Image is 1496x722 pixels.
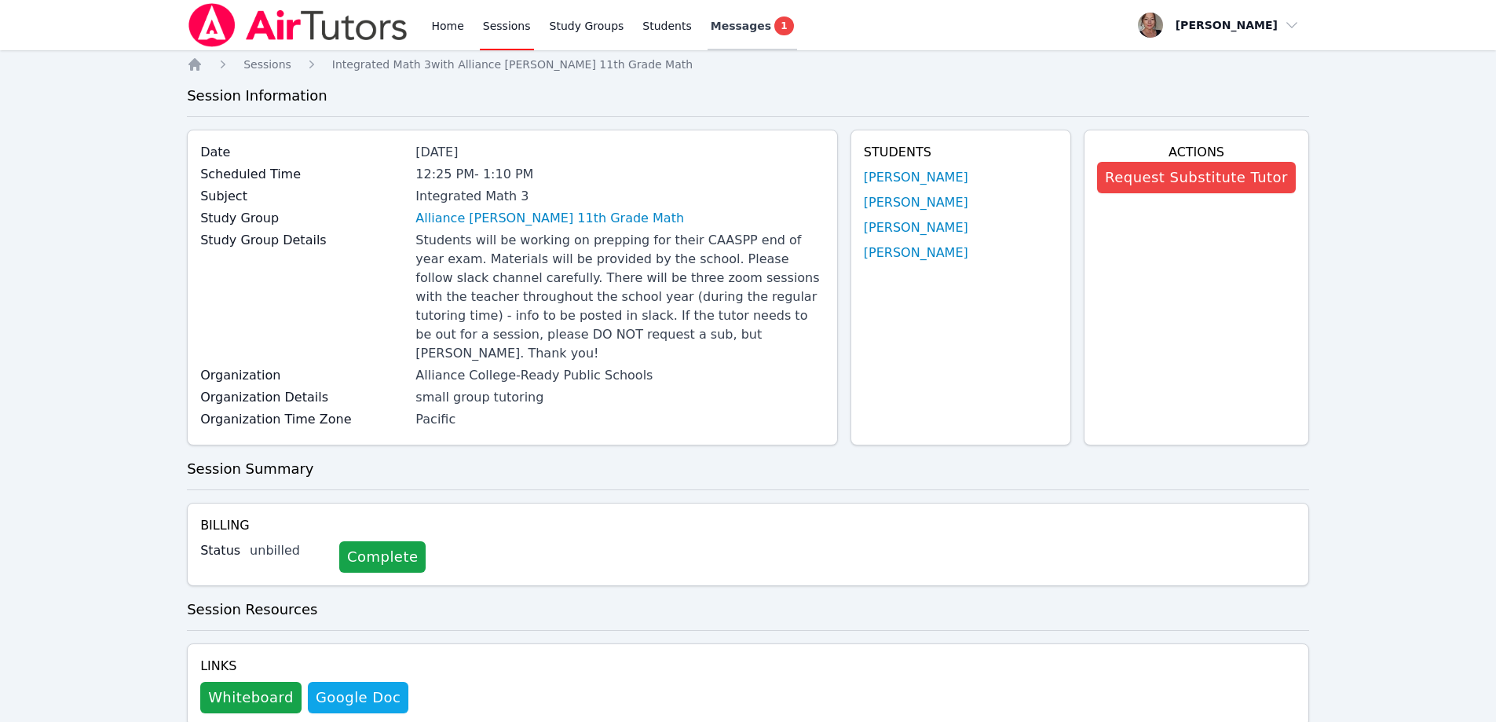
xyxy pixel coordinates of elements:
[200,187,406,206] label: Subject
[332,57,693,72] a: Integrated Math 3with Alliance [PERSON_NAME] 11th Grade Math
[187,57,1309,72] nav: Breadcrumb
[243,58,291,71] span: Sessions
[864,168,968,187] a: [PERSON_NAME]
[200,231,406,250] label: Study Group Details
[200,657,408,676] h4: Links
[243,57,291,72] a: Sessions
[1097,143,1296,162] h4: Actions
[415,366,824,385] div: Alliance College-Ready Public Schools
[1097,162,1296,193] button: Request Substitute Tutor
[415,388,824,407] div: small group tutoring
[415,187,824,206] div: Integrated Math 3
[864,244,968,262] a: [PERSON_NAME]
[339,541,426,573] a: Complete
[187,3,409,47] img: Air Tutors
[415,165,824,184] div: 12:25 PM - 1:10 PM
[187,458,1309,480] h3: Session Summary
[774,16,793,35] span: 1
[200,541,240,560] label: Status
[200,516,1296,535] h4: Billing
[864,193,968,212] a: [PERSON_NAME]
[200,410,406,429] label: Organization Time Zone
[415,410,824,429] div: Pacific
[308,682,408,713] a: Google Doc
[187,85,1309,107] h3: Session Information
[864,218,968,237] a: [PERSON_NAME]
[864,143,1058,162] h4: Students
[200,143,406,162] label: Date
[200,388,406,407] label: Organization Details
[200,165,406,184] label: Scheduled Time
[250,541,327,560] div: unbilled
[415,143,824,162] div: [DATE]
[200,366,406,385] label: Organization
[415,231,824,363] div: Students will be working on prepping for their CAASPP end of year exam. Materials will be provide...
[332,58,693,71] span: Integrated Math 3 with Alliance [PERSON_NAME] 11th Grade Math
[711,18,771,34] span: Messages
[415,209,684,228] a: Alliance [PERSON_NAME] 11th Grade Math
[200,209,406,228] label: Study Group
[187,599,1309,621] h3: Session Resources
[200,682,302,713] button: Whiteboard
